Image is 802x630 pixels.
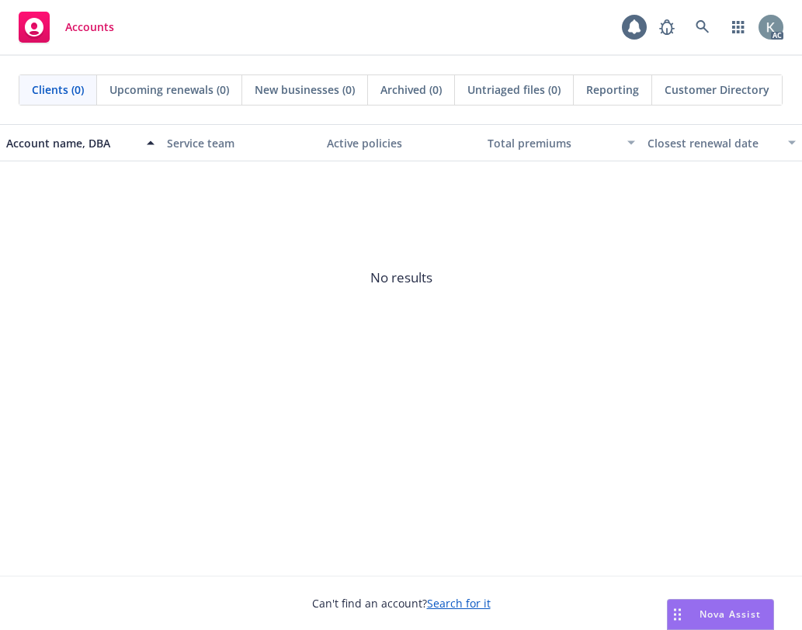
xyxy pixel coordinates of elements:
button: Service team [161,124,321,161]
button: Total premiums [481,124,642,161]
a: Report a Bug [651,12,682,43]
button: Active policies [321,124,481,161]
span: Untriaged files (0) [467,81,561,98]
a: Switch app [723,12,754,43]
span: Customer Directory [665,81,769,98]
button: Nova Assist [667,599,774,630]
span: Can't find an account? [312,595,491,611]
div: Closest renewal date [648,135,779,151]
span: Reporting [586,81,639,98]
span: Accounts [65,21,114,33]
div: Total premiums [488,135,619,151]
div: Drag to move [668,600,687,629]
span: Clients (0) [32,81,84,98]
a: Search for it [427,596,491,611]
a: Search [687,12,718,43]
div: Active policies [327,135,475,151]
span: Nova Assist [700,607,761,621]
a: Accounts [12,5,120,49]
button: Closest renewal date [641,124,802,161]
div: Service team [167,135,315,151]
img: photo [759,15,783,40]
span: New businesses (0) [255,81,355,98]
span: Upcoming renewals (0) [109,81,229,98]
div: Account name, DBA [6,135,137,151]
span: Archived (0) [380,81,442,98]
